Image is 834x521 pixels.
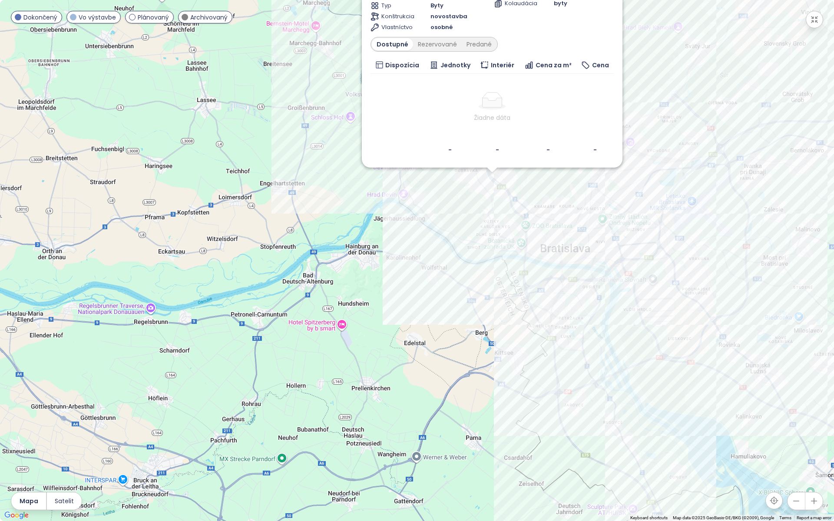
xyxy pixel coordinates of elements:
button: Satelit [47,492,82,510]
span: Cena [592,60,609,70]
span: osobné [430,23,453,32]
b: - [546,145,550,154]
span: Mapa [20,496,38,506]
a: Report a map error [797,515,831,520]
span: Map data ©2025 GeoBasis-DE/BKG (©2009), Google [673,515,774,520]
div: Dostupné [372,38,413,50]
b: - [593,145,597,154]
span: Plánovaný [138,13,169,22]
span: Jednotky [440,60,470,70]
button: Keyboard shortcuts [630,515,668,521]
span: Satelit [55,496,74,506]
span: novostavba [430,12,467,21]
span: Konštrukcia [381,12,411,21]
span: Interiér [491,60,514,70]
button: Mapa [11,492,46,510]
div: Žiadne dáta [374,113,610,122]
b: - [448,145,452,154]
span: Dispozícia [385,60,419,70]
span: Vlastníctvo [381,23,411,32]
a: Terms [779,515,791,520]
img: Google [2,510,31,521]
div: Predané [462,38,496,50]
span: Typ [381,1,411,10]
div: Rezervované [413,38,462,50]
span: Dokončený [23,13,57,22]
b: - [496,145,499,154]
span: Byty [430,1,443,10]
span: Vo výstavbe [79,13,116,22]
span: Cena za m² [536,60,572,70]
a: Open this area in Google Maps (opens a new window) [2,510,31,521]
span: Archivovaný [190,13,228,22]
